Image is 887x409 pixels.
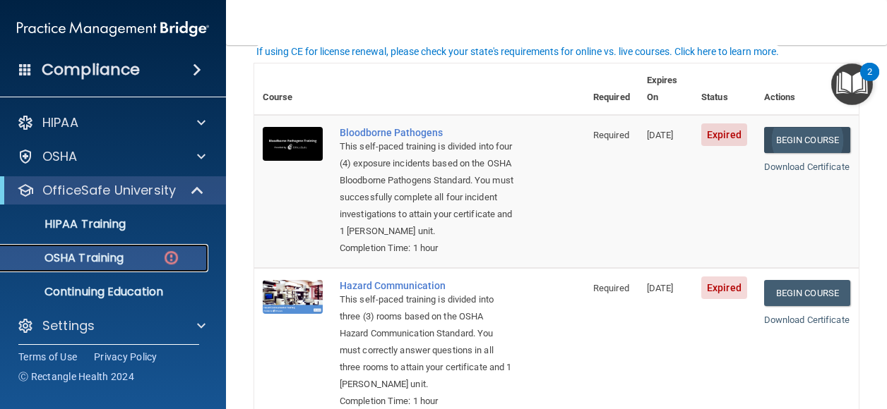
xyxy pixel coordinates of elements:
div: If using CE for license renewal, please check your state's requirements for online vs. live cours... [256,47,779,56]
img: danger-circle.6113f641.png [162,249,180,267]
p: HIPAA Training [9,217,126,231]
h4: Compliance [42,60,140,80]
p: HIPAA [42,114,78,131]
p: OSHA Training [9,251,124,265]
th: Required [585,63,638,115]
span: Required [593,283,629,293]
img: PMB logo [17,15,209,43]
div: This self-paced training is divided into four (4) exposure incidents based on the OSHA Bloodborne... [340,138,514,240]
span: [DATE] [647,283,674,293]
th: Actions [756,63,859,115]
span: Expired [701,276,747,299]
a: Download Certificate [764,161,850,172]
span: [DATE] [647,130,674,140]
th: Course [254,63,331,115]
span: Expired [701,123,747,146]
a: Download Certificate [764,315,850,325]
div: 2 [867,72,872,90]
div: Completion Time: 1 hour [340,240,514,257]
p: OSHA [42,148,78,165]
a: OSHA [17,148,206,165]
a: HIPAA [17,114,206,131]
span: Ⓒ Rectangle Health 2024 [18,370,134,384]
button: If using CE for license renewal, please check your state's requirements for online vs. live cours... [254,44,781,59]
p: Continuing Education [9,285,202,299]
a: Privacy Policy [94,350,157,364]
a: Hazard Communication [340,280,514,291]
p: OfficeSafe University [42,182,176,199]
a: Terms of Use [18,350,77,364]
button: Open Resource Center, 2 new notifications [831,63,873,105]
iframe: Drift Widget Chat Controller [816,312,870,365]
a: Begin Course [764,280,850,306]
a: OfficeSafe University [17,182,205,199]
span: Required [593,130,629,140]
th: Expires On [638,63,693,115]
a: Begin Course [764,127,850,153]
p: Settings [42,317,95,334]
div: This self-paced training is divided into three (3) rooms based on the OSHA Hazard Communication S... [340,291,514,393]
th: Status [693,63,756,115]
a: Settings [17,317,206,334]
a: Bloodborne Pathogens [340,127,514,138]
